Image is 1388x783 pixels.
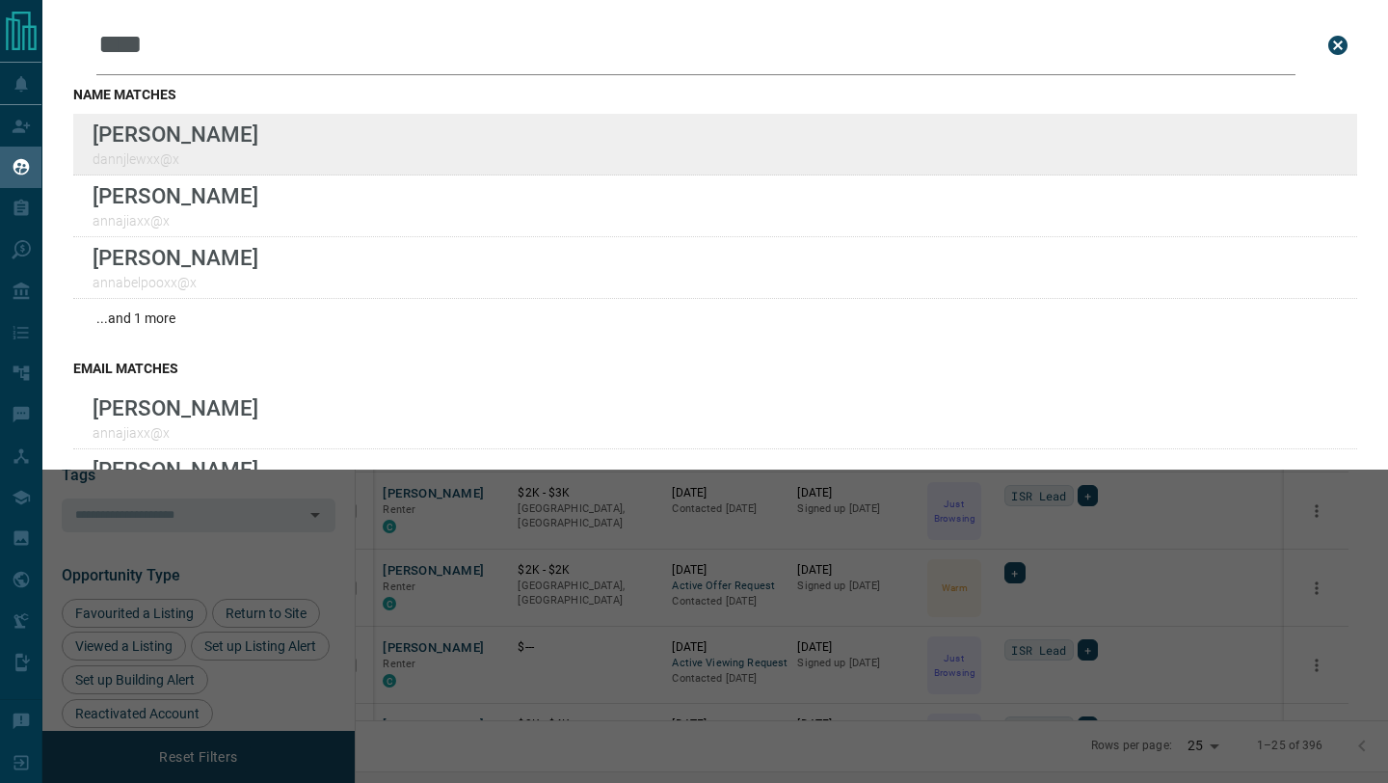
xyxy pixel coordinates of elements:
[93,213,258,229] p: annajiaxx@x
[93,457,258,482] p: [PERSON_NAME]
[73,361,1357,376] h3: email matches
[93,425,258,441] p: annajiaxx@x
[93,151,258,167] p: dannjlewxx@x
[93,275,258,290] p: annabelpooxx@x
[93,121,258,147] p: [PERSON_NAME]
[93,183,258,208] p: [PERSON_NAME]
[93,395,258,420] p: [PERSON_NAME]
[73,87,1357,102] h3: name matches
[1319,26,1357,65] button: close search bar
[93,245,258,270] p: [PERSON_NAME]
[73,299,1357,337] div: ...and 1 more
